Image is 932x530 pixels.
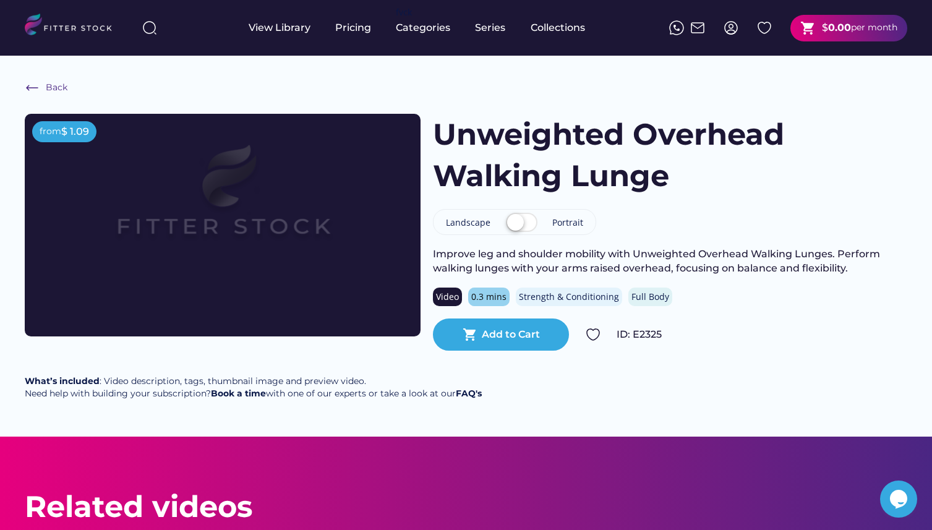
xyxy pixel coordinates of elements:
div: Landscape [446,216,490,229]
div: Strength & Conditioning [519,291,619,303]
img: Frame%20%286%29.svg [25,80,40,95]
div: Video [436,291,459,303]
h1: Unweighted Overhead Walking Lunge [433,114,789,197]
strong: 0.00 [828,22,851,33]
div: from [40,126,61,138]
a: FAQ's [456,388,482,399]
strong: What’s included [25,375,100,387]
div: : Video description, tags, thumbnail image and preview video. Need help with building your subscr... [25,375,482,400]
div: per month [851,22,897,34]
div: fvck [396,6,412,19]
button: shopping_cart [800,20,816,36]
img: meteor-icons_whatsapp%20%281%29.svg [669,20,684,35]
img: Frame%2079%20%281%29.svg [64,114,381,292]
img: Group%201000002324.svg [586,327,601,342]
img: search-normal%203.svg [142,20,157,35]
img: LOGO.svg [25,14,122,39]
div: Related videos [25,486,252,528]
div: 0.3 mins [471,291,507,303]
div: $ 1.09 [61,125,89,139]
img: profile-circle.svg [724,20,738,35]
div: Portrait [552,216,583,229]
div: Add to Cart [482,328,540,341]
div: Categories [396,21,450,35]
div: $ [822,21,828,35]
button: shopping_cart [463,327,477,342]
img: Frame%2051.svg [690,20,705,35]
div: Back [46,82,67,94]
iframe: chat widget [880,481,920,518]
div: Series [475,21,506,35]
div: ID: E2325 [617,328,907,341]
div: View Library [249,21,310,35]
div: Pricing [335,21,371,35]
img: Group%201000002324%20%282%29.svg [757,20,772,35]
div: Improve leg and shoulder mobility with Unweighted Overhead Walking Lunges. Perform walking lunges... [433,247,907,275]
a: Book a time [211,388,266,399]
div: Collections [531,21,585,35]
div: Full Body [631,291,669,303]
